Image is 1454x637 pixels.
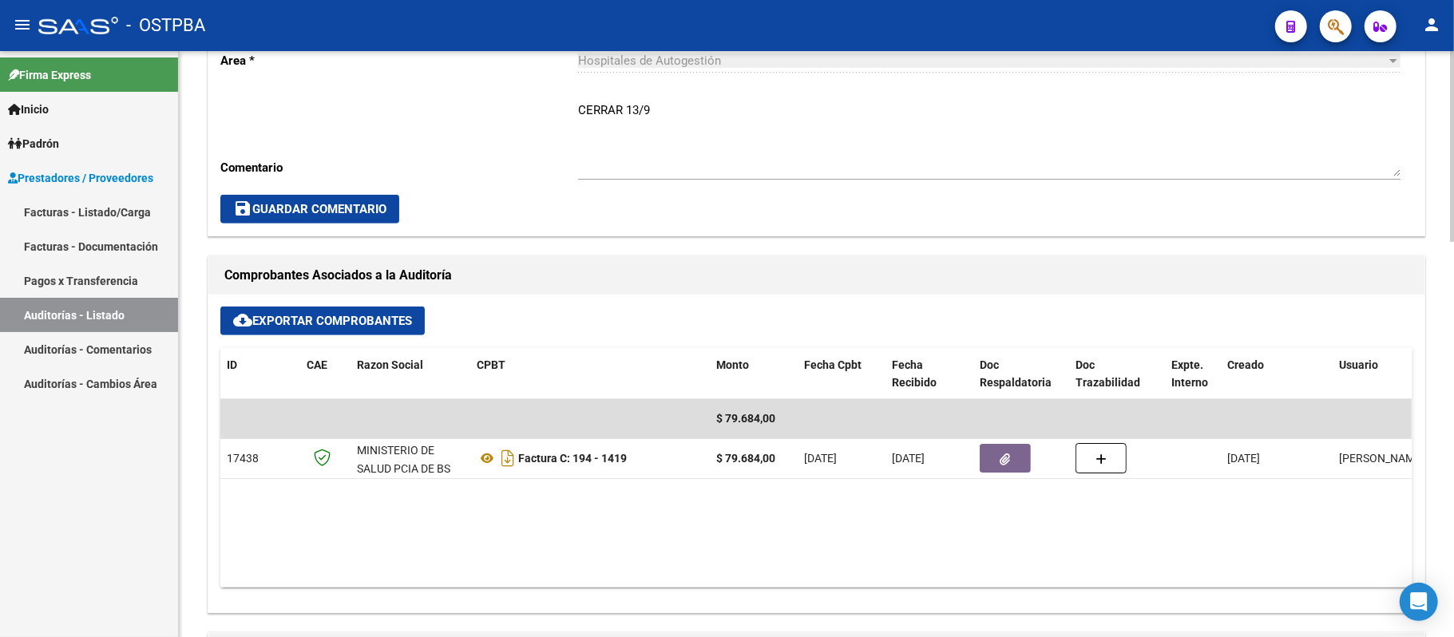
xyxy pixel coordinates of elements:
datatable-header-cell: Monto [710,348,798,401]
datatable-header-cell: Fecha Cpbt [798,348,885,401]
span: Prestadores / Proveedores [8,169,153,187]
span: $ 79.684,00 [716,412,775,425]
span: Guardar Comentario [233,202,386,216]
span: [DATE] [1227,452,1260,465]
button: Guardar Comentario [220,195,399,224]
mat-icon: save [233,199,252,218]
mat-icon: cloud_download [233,311,252,330]
span: Expte. Interno [1171,358,1208,390]
span: - OSTPBA [126,8,205,43]
p: Area * [220,52,578,69]
button: Exportar Comprobantes [220,307,425,335]
strong: Factura C: 194 - 1419 [518,452,627,465]
span: Firma Express [8,66,91,84]
div: MINISTERIO DE SALUD PCIA DE BS AS [357,441,464,496]
span: CPBT [477,358,505,371]
span: ID [227,358,237,371]
span: [DATE] [892,452,925,465]
span: 17438 [227,452,259,465]
i: Descargar documento [497,445,518,471]
span: Fecha Recibido [892,358,937,390]
mat-icon: person [1422,15,1441,34]
datatable-header-cell: Fecha Recibido [885,348,973,401]
datatable-header-cell: Doc Respaldatoria [973,348,1069,401]
datatable-header-cell: Expte. Interno [1165,348,1221,401]
datatable-header-cell: ID [220,348,300,401]
span: Hospitales de Autogestión [578,53,721,68]
span: Doc Trazabilidad [1076,358,1140,390]
span: [DATE] [804,452,837,465]
span: Creado [1227,358,1264,371]
span: Fecha Cpbt [804,358,862,371]
mat-icon: menu [13,15,32,34]
span: Monto [716,358,749,371]
span: Doc Respaldatoria [980,358,1052,390]
datatable-header-cell: Razon Social [351,348,470,401]
datatable-header-cell: CPBT [470,348,710,401]
span: CAE [307,358,327,371]
span: Exportar Comprobantes [233,314,412,328]
datatable-header-cell: CAE [300,348,351,401]
span: Razon Social [357,358,423,371]
span: Inicio [8,101,49,118]
p: Comentario [220,159,578,176]
strong: $ 79.684,00 [716,452,775,465]
div: Open Intercom Messenger [1400,583,1438,621]
datatable-header-cell: Creado [1221,348,1333,401]
span: Usuario [1339,358,1378,371]
span: Padrón [8,135,59,152]
h1: Comprobantes Asociados a la Auditoría [224,263,1408,288]
datatable-header-cell: Doc Trazabilidad [1069,348,1165,401]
